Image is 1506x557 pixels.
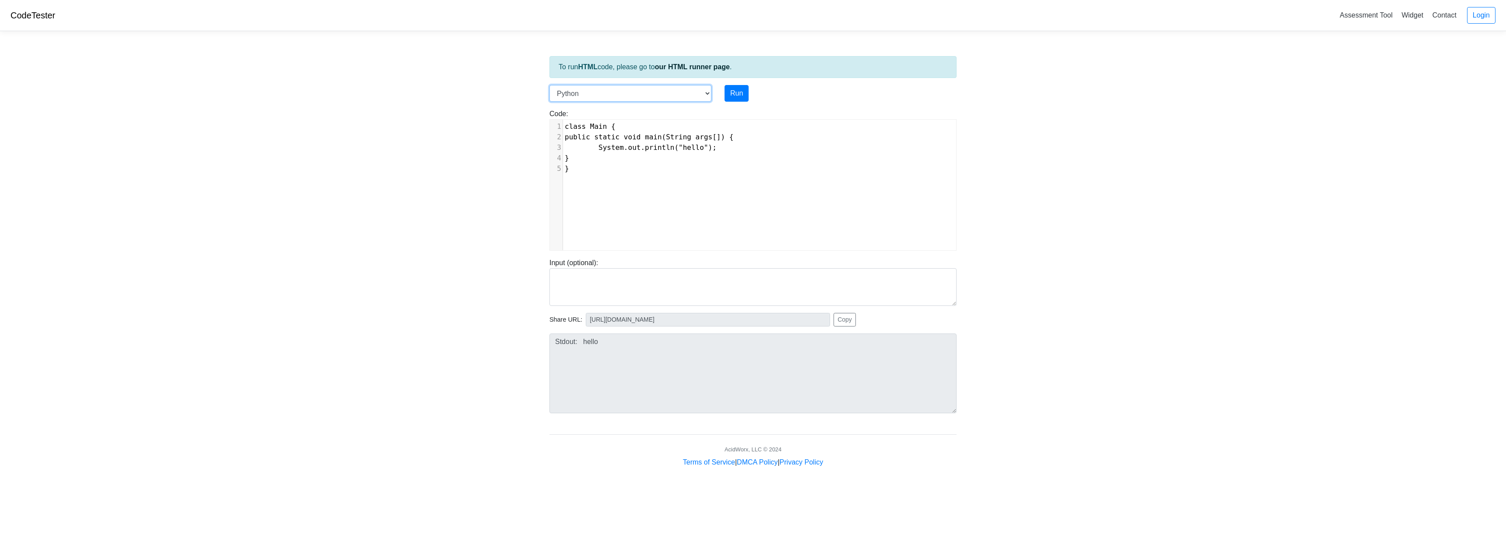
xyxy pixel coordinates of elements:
span: class Main { [565,122,616,131]
a: Login [1467,7,1495,24]
div: 1 [550,121,563,132]
a: Contact [1429,8,1460,22]
div: Code: [543,109,963,251]
a: DMCA Policy [737,458,778,466]
div: 5 [550,163,563,174]
a: Privacy Policy [780,458,823,466]
span: Share URL: [549,315,582,325]
a: Assessment Tool [1336,8,1396,22]
div: 2 [550,132,563,142]
div: 3 [550,142,563,153]
a: Widget [1398,8,1427,22]
input: No share available yet [586,313,830,326]
div: To run code, please go to . [549,56,957,78]
span: } [565,164,569,173]
span: System.out.println("hello"); [565,143,717,152]
div: AcidWorx, LLC © 2024 [725,445,781,454]
a: CodeTester [11,11,55,20]
div: Input (optional): [543,258,963,306]
span: } [565,154,569,162]
div: 4 [550,153,563,163]
button: Copy [834,313,856,326]
strong: HTML [578,63,597,71]
a: Terms of Service [683,458,735,466]
div: | | [683,457,823,468]
button: Run [725,85,749,102]
span: public static void main(String args[]) { [565,133,733,141]
a: our HTML runner page [655,63,730,71]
